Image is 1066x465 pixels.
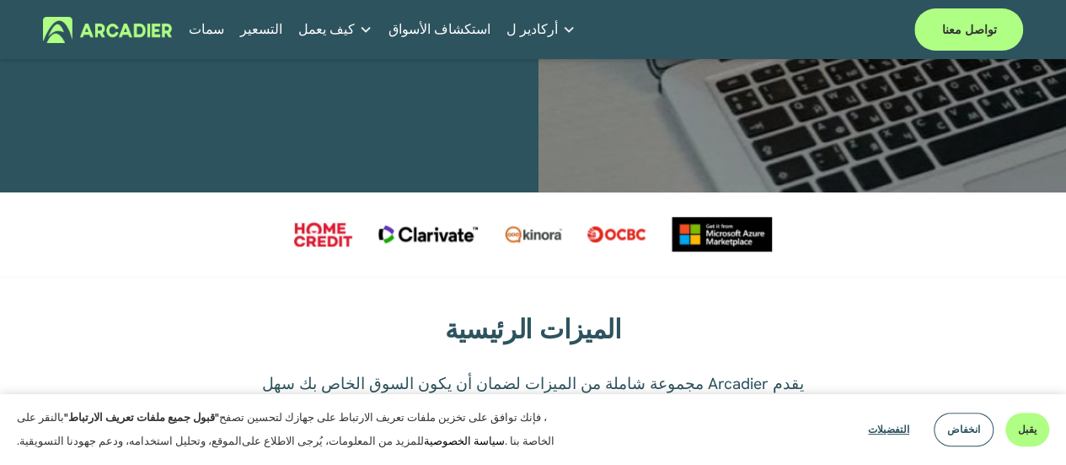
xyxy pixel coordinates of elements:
[941,22,996,37] font: تواصل معنا
[43,17,172,43] img: أركادير
[189,17,224,43] a: سمات
[64,410,219,424] font: "قبول جميع ملفات تعريف الارتباط"
[506,17,576,43] a: القائمة المنسدلة للمجلد
[947,423,980,436] font: انخفاض
[388,20,490,38] font: استكشاف الأسواق
[914,8,1023,51] a: تواصل معنا
[506,20,558,38] font: أركادير ل
[189,20,224,38] font: سمات
[17,410,547,448] font: ، فإنك توافق على تخزين ملفات تعريف الارتباط على جهازك لتحسين تصفح الموقع، وتحليل استخدامه، ودعم ج...
[982,384,1066,465] iframe: أداة الدردشة
[240,17,282,43] a: التسعير
[868,423,909,436] font: التفضيلات
[388,17,490,43] a: استكشاف الأسواق
[242,434,424,448] font: للمزيد من المعلومات، يُرجى الاطلاع على
[424,434,505,448] a: سياسة الخصوصية
[262,373,808,418] font: يقدم Arcadier مجموعة شاملة من الميزات لضمان أن يكون السوق الخاص بك سهل الاستخدام وقابل للتطوير:
[298,17,372,43] a: القائمة المنسدلة للمجلد
[855,413,922,446] button: التفضيلات
[240,20,282,38] font: التسعير
[505,434,554,448] font: الخاصة بنا .
[298,20,355,38] font: كيف يعمل
[17,410,64,424] font: بالنقر على
[934,413,994,446] button: انخفاض
[444,312,621,346] font: الميزات الرئيسية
